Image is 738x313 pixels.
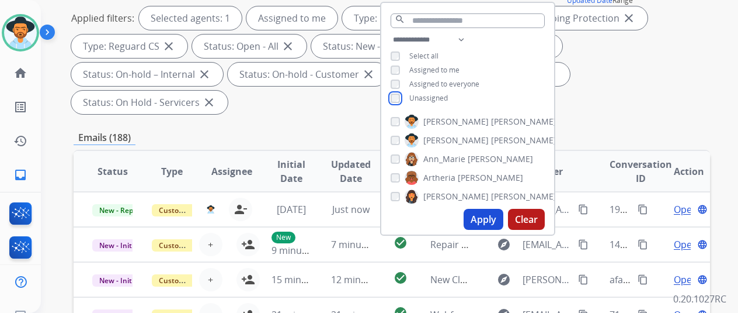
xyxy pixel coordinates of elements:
mat-icon: content_copy [638,204,648,215]
span: [PERSON_NAME][EMAIL_ADDRESS][PERSON_NAME][DOMAIN_NAME] [523,273,571,287]
span: New - Reply [92,204,145,216]
img: agent-avatar [207,205,214,214]
span: 15 minutes ago [271,273,339,286]
span: [PERSON_NAME] [468,153,533,165]
span: [PERSON_NAME] [491,116,556,128]
mat-icon: search [395,14,405,25]
button: Apply [464,209,503,230]
span: [PERSON_NAME] [491,135,556,146]
span: Updated Date [331,157,371,185]
mat-icon: close [622,11,636,25]
span: Customer Support [152,239,228,252]
span: Assignee [211,164,252,178]
mat-icon: content_copy [578,239,589,250]
div: Assigned to me [246,6,337,30]
mat-icon: language [697,274,708,285]
p: Applied filters: [71,11,134,25]
span: 7 minutes ago [331,238,394,251]
div: Status: On-hold - Customer [228,63,387,86]
div: Status: New - Initial [311,35,434,58]
p: 0.20.1027RC [673,292,726,306]
button: + [199,268,222,291]
span: Just now [332,203,370,216]
mat-icon: close [281,39,295,53]
th: Action [650,151,710,192]
span: Select all [409,51,438,61]
mat-icon: person_remove [234,202,248,216]
div: Type: Customer Support [342,6,490,30]
span: New Claim / Supporting Photos [430,273,568,286]
mat-icon: content_copy [638,274,648,285]
mat-icon: explore [497,238,511,252]
mat-icon: check_circle [394,271,408,285]
mat-icon: inbox [13,168,27,182]
span: Open [674,202,698,216]
button: + [199,233,222,256]
div: Type: Shipping Protection [495,6,648,30]
span: [DATE] [277,203,306,216]
p: Emails (188) [74,130,135,145]
mat-icon: person_add [241,273,255,287]
span: Type [161,164,183,178]
span: [PERSON_NAME] [423,135,489,146]
span: + [208,238,213,252]
span: [EMAIL_ADDRESS][DOMAIN_NAME] [523,238,571,252]
span: Unassigned [409,93,448,103]
span: [PERSON_NAME] [423,116,489,128]
div: Type: Reguard CS [71,35,187,58]
mat-icon: language [697,239,708,250]
span: 12 minutes ago [331,273,399,286]
mat-icon: content_copy [638,239,648,250]
button: Clear [508,209,545,230]
img: avatar [4,16,37,49]
span: New - Initial [92,239,147,252]
span: Conversation ID [610,157,672,185]
span: New - Initial [92,274,147,287]
p: New [271,232,295,243]
span: Assigned to everyone [409,79,479,89]
span: Customer Support [152,204,228,216]
span: Open [674,273,698,287]
mat-icon: history [13,134,27,148]
mat-icon: close [162,39,176,53]
span: Initial Date [271,157,312,185]
mat-icon: close [361,67,375,81]
mat-icon: person_add [241,238,255,252]
div: Status: On Hold - Servicers [71,91,228,114]
mat-icon: explore [497,273,511,287]
div: Status: On-hold – Internal [71,63,223,86]
span: Assigned to me [409,65,459,75]
mat-icon: check_circle [394,236,408,250]
span: Open [674,238,698,252]
mat-icon: home [13,66,27,80]
span: Status [98,164,128,178]
span: [PERSON_NAME] [458,172,523,184]
span: [PERSON_NAME] [423,191,489,202]
span: [PERSON_NAME] [491,191,556,202]
span: Customer Support [152,274,228,287]
mat-icon: close [202,95,216,109]
div: Selected agents: 1 [139,6,242,30]
mat-icon: content_copy [578,204,589,215]
span: + [208,273,213,287]
span: Artheria [423,172,455,184]
mat-icon: content_copy [578,274,589,285]
span: Ann_Marie [423,153,465,165]
mat-icon: language [697,204,708,215]
mat-icon: close [197,67,211,81]
div: Status: Open - All [192,35,307,58]
span: 9 minutes ago [271,244,334,257]
mat-icon: list_alt [13,100,27,114]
